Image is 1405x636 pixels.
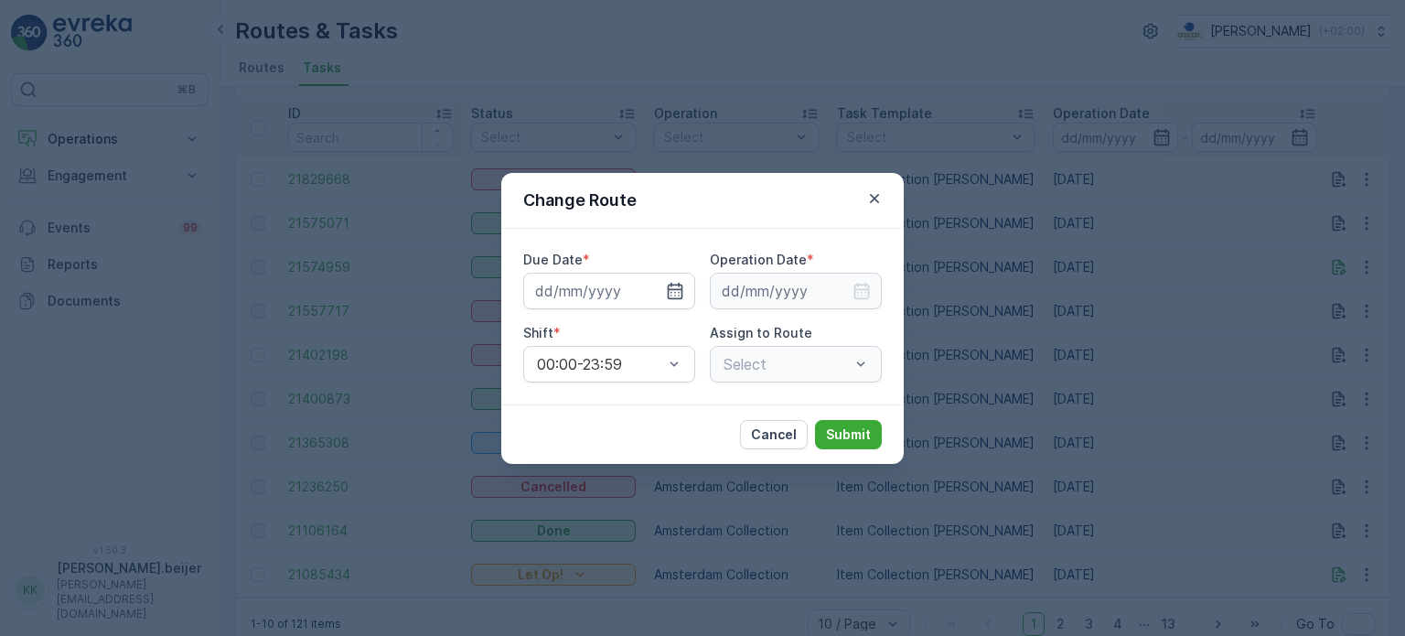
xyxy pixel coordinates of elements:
label: Shift [523,325,553,340]
label: Due Date [523,252,583,267]
label: Operation Date [710,252,807,267]
p: Change Route [523,188,637,213]
button: Cancel [740,420,808,449]
button: Submit [815,420,882,449]
p: Submit [826,426,871,444]
p: Cancel [751,426,797,444]
input: dd/mm/yyyy [710,273,882,309]
label: Assign to Route [710,325,812,340]
input: dd/mm/yyyy [523,273,695,309]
